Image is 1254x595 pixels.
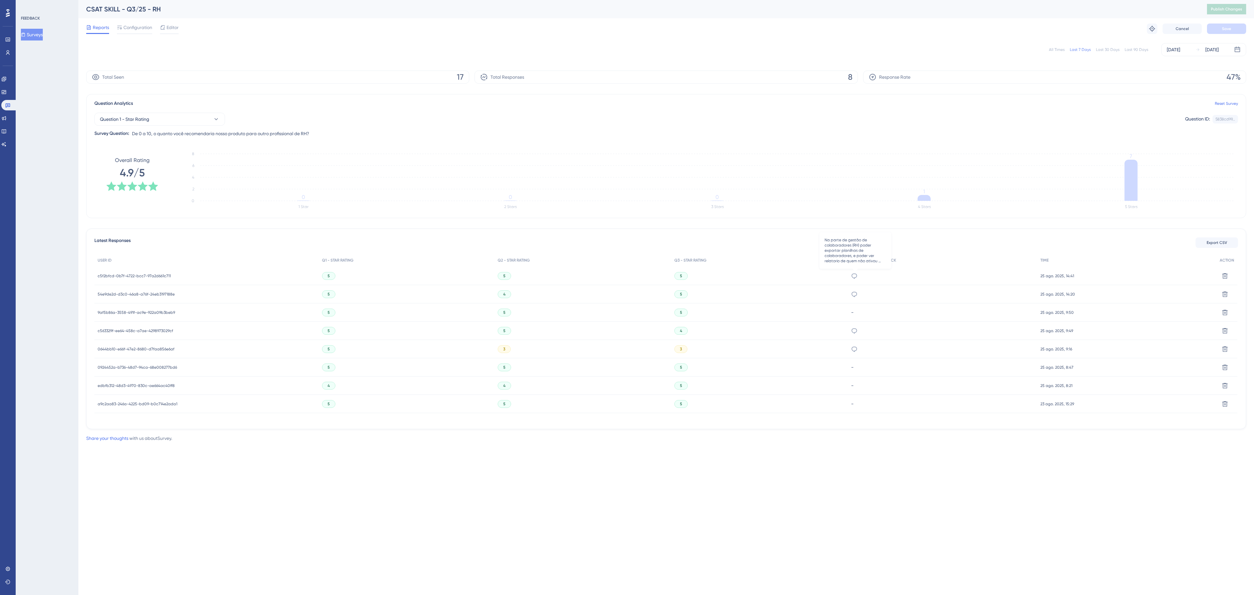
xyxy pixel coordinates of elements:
[98,292,175,297] span: 54e9de2d-d3c0-46a8-a76f-24eb3197188e
[680,365,682,370] span: 5
[503,310,506,315] span: 5
[1227,72,1241,82] span: 47%
[1040,383,1072,388] span: 25 ago. 2025, 8:21
[115,156,150,164] span: Overall Rating
[680,346,682,352] span: 3
[21,29,43,40] button: Surveys
[503,365,506,370] span: 5
[879,73,910,81] span: Response Rate
[1125,47,1148,52] div: Last 90 Days
[1167,46,1180,54] div: [DATE]
[1196,237,1238,248] button: Export CSV
[1040,365,1073,370] span: 25 ago. 2025, 8:47
[674,258,706,263] span: Q3 - STAR RATING
[94,113,225,126] button: Question 1 - Star Rating
[851,309,1034,315] div: -
[1163,24,1202,34] button: Cancel
[86,436,128,441] a: Share your thoughts
[298,204,309,209] text: 1 Star
[1207,24,1246,34] button: Save
[715,194,719,200] tspan: 0
[192,163,194,168] tspan: 6
[98,383,175,388] span: edbfb312-48d3-4970-830c-ae664ac40ff8
[98,273,171,279] span: c5f2bfcd-0b7f-4722-bcc7-97a2d661c711
[328,273,330,279] span: 5
[322,258,353,263] span: Q1 - STAR RATING
[1096,47,1119,52] div: Last 30 Days
[21,16,40,21] div: FEEDBACK
[680,310,682,315] span: 5
[192,187,194,191] tspan: 2
[86,434,172,442] div: with us about Survey .
[918,204,931,209] text: 4 Stars
[192,152,194,156] tspan: 8
[680,401,682,407] span: 5
[98,365,177,370] span: 0924452a-b736-48d7-94ca-68e008277bd6
[923,188,925,195] tspan: 1
[1130,153,1132,159] tspan: 7
[98,310,175,315] span: 9af5b86a-3558-491f-ac9e-922a09b3beb9
[851,382,1034,389] div: -
[123,24,152,31] span: Configuration
[1040,273,1074,279] span: 25 ago. 2025, 14:41
[102,73,124,81] span: Total Seen
[680,383,682,388] span: 5
[1040,401,1074,407] span: 23 ago. 2025, 15:29
[93,24,109,31] span: Reports
[851,364,1034,370] div: -
[328,401,330,407] span: 5
[825,237,886,264] span: Na parte de gestão de colaboradores (RH) poder exportar planilhas de colaboradores, e poder ver r...
[1070,47,1091,52] div: Last 7 Days
[1222,26,1231,31] span: Save
[490,73,524,81] span: Total Responses
[192,199,194,203] tspan: 0
[302,194,305,200] tspan: 0
[1040,258,1049,263] span: TIME
[1176,26,1189,31] span: Cancel
[132,130,309,137] span: De 0 a 10, o quanto você recomendaria nosso produto para outro profissional de RH?
[328,328,330,333] span: 5
[680,273,682,279] span: 5
[120,166,145,180] span: 4.9/5
[98,401,177,407] span: a9c2aa83-246a-4225-bd09-b0c714e2ada1
[94,100,133,107] span: Question Analytics
[328,292,330,297] span: 5
[504,204,517,209] text: 2 Stars
[1049,47,1065,52] div: All Times
[680,292,682,297] span: 5
[1205,46,1219,54] div: [DATE]
[94,130,129,137] div: Survey Question:
[98,346,174,352] span: 0644bb10-e66f-47e2-8680-d7faa856e6af
[1211,7,1242,12] span: Publish Changes
[100,115,149,123] span: Question 1 - Star Rating
[1215,117,1235,122] div: 5838cd99...
[509,194,512,200] tspan: 0
[680,328,682,333] span: 4
[98,328,173,333] span: c563329f-ee64-458c-a7ae-4298973029cf
[328,346,330,352] span: 5
[167,24,179,31] span: Editor
[1207,4,1246,14] button: Publish Changes
[1220,258,1234,263] span: ACTION
[94,237,131,249] span: Latest Responses
[498,258,530,263] span: Q2 - STAR RATING
[1040,292,1075,297] span: 25 ago. 2025, 14:20
[1040,328,1073,333] span: 25 ago. 2025, 9:49
[328,383,330,388] span: 4
[328,365,330,370] span: 5
[1125,204,1137,209] text: 5 Stars
[98,258,112,263] span: USER ID
[711,204,724,209] text: 3 Stars
[328,310,330,315] span: 5
[503,273,506,279] span: 5
[503,383,506,388] span: 4
[192,175,194,180] tspan: 4
[1215,101,1238,106] a: Reset Survey
[503,328,506,333] span: 5
[1185,115,1210,123] div: Question ID:
[1040,310,1074,315] span: 25 ago. 2025, 9:50
[851,401,1034,407] div: -
[503,346,505,352] span: 3
[848,72,852,82] span: 8
[503,401,506,407] span: 5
